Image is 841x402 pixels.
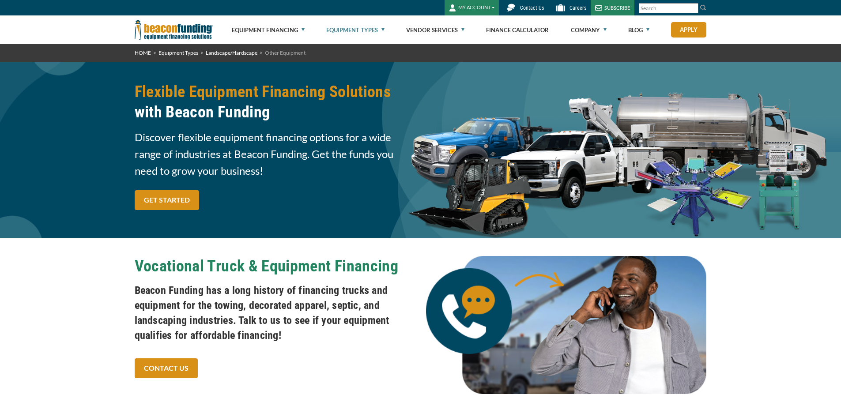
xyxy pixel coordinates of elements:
[700,4,707,11] img: Search
[135,358,198,378] a: CONTACT US
[158,49,198,56] a: Equipment Types
[520,5,544,11] span: Contact Us
[135,283,415,343] h4: Beacon Funding has a long history of financing trucks and equipment for the towing, decorated app...
[569,5,586,11] span: Careers
[135,49,151,56] a: HOME
[135,190,199,210] a: GET STARTED
[639,3,698,13] input: Search
[326,16,385,44] a: Equipment Types
[135,256,415,276] h2: Vocational Truck & Equipment Financing
[135,82,415,122] h2: Flexible Equipment Financing Solutions
[135,15,213,44] img: Beacon Funding Corporation logo
[628,16,649,44] a: Blog
[671,22,706,38] a: Apply
[426,256,707,394] img: Man on phone
[406,16,464,44] a: Vendor Services
[232,16,305,44] a: Equipment Financing
[426,320,707,328] a: Man on phone
[135,129,415,179] span: Discover flexible equipment financing options for a wide range of industries at Beacon Funding. G...
[135,102,415,122] span: with Beacon Funding
[689,5,696,12] a: Clear search text
[265,49,305,56] span: Other Equipment
[486,16,549,44] a: Finance Calculator
[206,49,257,56] a: Landscape/Hardscape
[571,16,607,44] a: Company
